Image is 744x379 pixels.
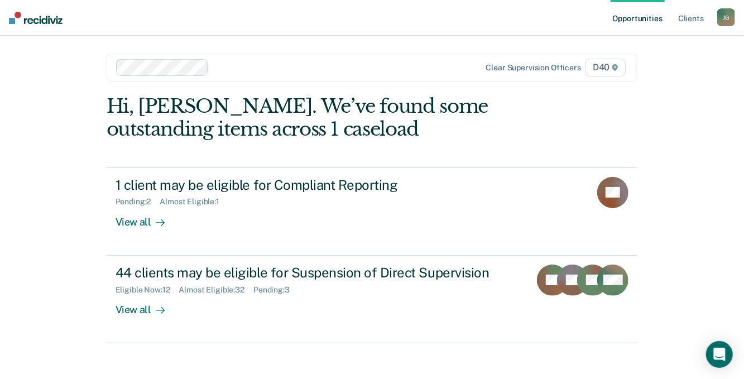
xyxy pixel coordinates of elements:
div: Almost Eligible : 32 [179,285,254,295]
img: Recidiviz [9,12,63,24]
a: 1 client may be eligible for Compliant ReportingPending:2Almost Eligible:1View all [107,167,638,256]
span: D40 [585,59,626,76]
div: Open Intercom Messenger [706,341,733,368]
div: Eligible Now : 12 [116,285,179,295]
div: Hi, [PERSON_NAME]. We’ve found some outstanding items across 1 caseload [107,95,531,141]
div: Pending : 3 [253,285,299,295]
div: 44 clients may be eligible for Suspension of Direct Supervision [116,265,507,281]
div: 1 client may be eligible for Compliant Reporting [116,177,507,193]
a: 44 clients may be eligible for Suspension of Direct SupervisionEligible Now:12Almost Eligible:32P... [107,256,638,343]
div: Clear supervision officers [486,63,581,73]
div: Pending : 2 [116,197,160,207]
button: JG [717,8,735,26]
div: View all [116,207,178,228]
div: Almost Eligible : 1 [160,197,228,207]
div: J G [717,8,735,26]
div: View all [116,294,178,316]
